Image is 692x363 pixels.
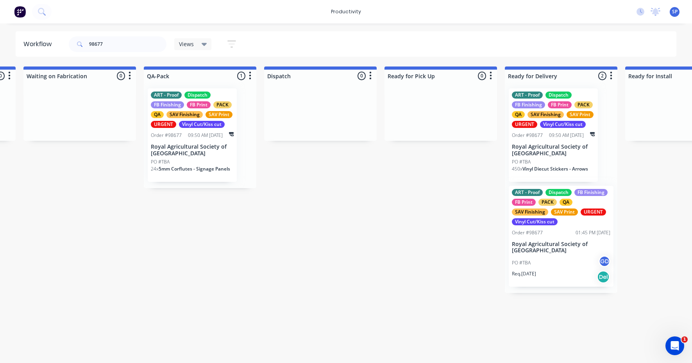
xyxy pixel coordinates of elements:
div: 01:45 PM [DATE] [576,229,610,236]
div: SAV Print [567,111,594,118]
span: 5mm Corflutes - Signage Panels [159,165,230,172]
p: PO #TBA [512,158,531,165]
span: Views [179,40,194,48]
div: SAV Finishing [166,111,203,118]
div: 09:50 AM [DATE] [549,132,584,139]
div: QA [512,111,525,118]
input: Search for orders... [89,36,166,52]
span: Vinyl Diecut Stickers - Arrows [522,165,588,172]
div: Order #98677 [512,229,543,236]
div: Workflow [23,40,55,49]
div: ART - Proof [512,92,543,99]
span: 450 x [512,165,522,172]
div: Order #98677 [512,132,543,139]
span: 1 [681,336,688,343]
div: SAV Finishing [512,208,548,216]
img: Factory [14,6,26,18]
div: Dispatch [545,92,572,99]
div: PACK [213,101,232,108]
div: ART - Proof [151,92,182,99]
div: QA [560,199,572,206]
div: SAV Finishing [527,111,564,118]
div: Dispatch [184,92,211,99]
div: productivity [327,6,365,18]
div: ART - ProofDispatchFB FinishingFB PrintPACKQASAV FinishingSAV PrintURGENTVinyl Cut/Kiss cutOrder ... [509,186,613,287]
div: Dispatch [545,189,572,196]
div: Del [597,271,610,283]
div: Vinyl Cut/Kiss cut [540,121,586,128]
iframe: Intercom live chat [665,336,684,355]
div: URGENT [512,121,537,128]
p: Req. [DATE] [512,270,536,277]
span: 24 x [151,165,159,172]
div: ART - ProofDispatchFB FinishingFB PrintPACKQASAV FinishingSAV PrintURGENTVinyl Cut/Kiss cutOrder ... [509,88,598,182]
div: QA [151,111,164,118]
div: Vinyl Cut/Kiss cut [512,218,558,225]
div: ART - ProofDispatchFB FinishingFB PrintPACKQASAV FinishingSAV PrintURGENTVinyl Cut/Kiss cutOrder ... [148,88,237,182]
div: SAV Print [551,208,578,216]
div: URGENT [581,208,606,216]
span: SP [672,8,678,15]
p: PO #TBA [512,259,531,266]
div: FB Finishing [574,189,608,196]
div: FB Finishing [512,101,545,108]
div: PACK [574,101,593,108]
div: FB Print [512,199,536,206]
div: FB Print [548,101,572,108]
p: Royal Agricultural Society of [GEOGRAPHIC_DATA] [151,144,234,157]
div: PACK [538,199,557,206]
div: FB Finishing [151,101,184,108]
p: Royal Agricultural Society of [GEOGRAPHIC_DATA] [512,144,595,157]
div: URGENT [151,121,176,128]
p: PO #TBA [151,158,170,165]
p: Royal Agricultural Society of [GEOGRAPHIC_DATA] [512,241,610,254]
div: ART - Proof [512,189,543,196]
div: Order #98677 [151,132,182,139]
div: GD [599,255,610,267]
div: Vinyl Cut/Kiss cut [179,121,225,128]
div: 09:50 AM [DATE] [188,132,223,139]
div: SAV Print [206,111,232,118]
div: FB Print [187,101,211,108]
